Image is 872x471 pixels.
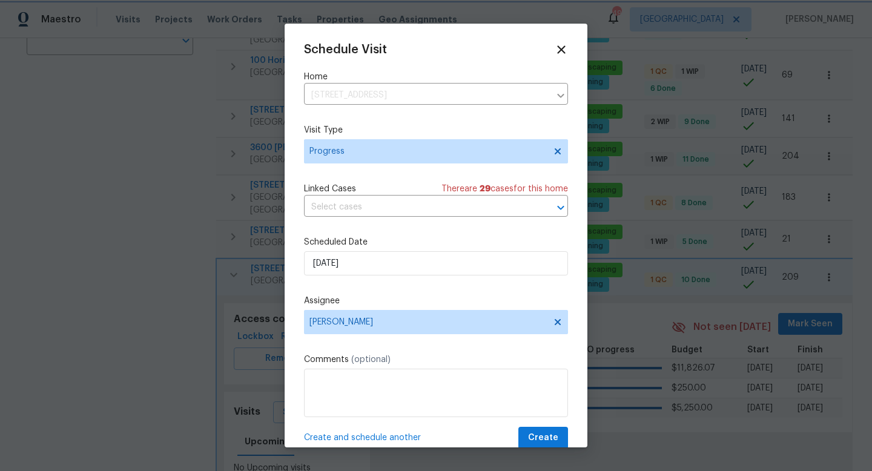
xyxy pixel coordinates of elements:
span: 29 [480,185,490,193]
label: Home [304,71,568,83]
label: Scheduled Date [304,236,568,248]
span: There are case s for this home [441,183,568,195]
input: Select cases [304,198,534,217]
span: Linked Cases [304,183,356,195]
span: Progress [309,145,545,157]
input: Enter in an address [304,86,550,105]
span: [PERSON_NAME] [309,317,547,327]
span: Schedule Visit [304,44,387,56]
input: M/D/YYYY [304,251,568,275]
button: Create [518,427,568,449]
label: Assignee [304,295,568,307]
span: Create and schedule another [304,432,421,444]
span: (optional) [351,355,391,364]
label: Comments [304,354,568,366]
button: Open [552,199,569,216]
label: Visit Type [304,124,568,136]
span: Create [528,430,558,446]
span: Close [555,43,568,56]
